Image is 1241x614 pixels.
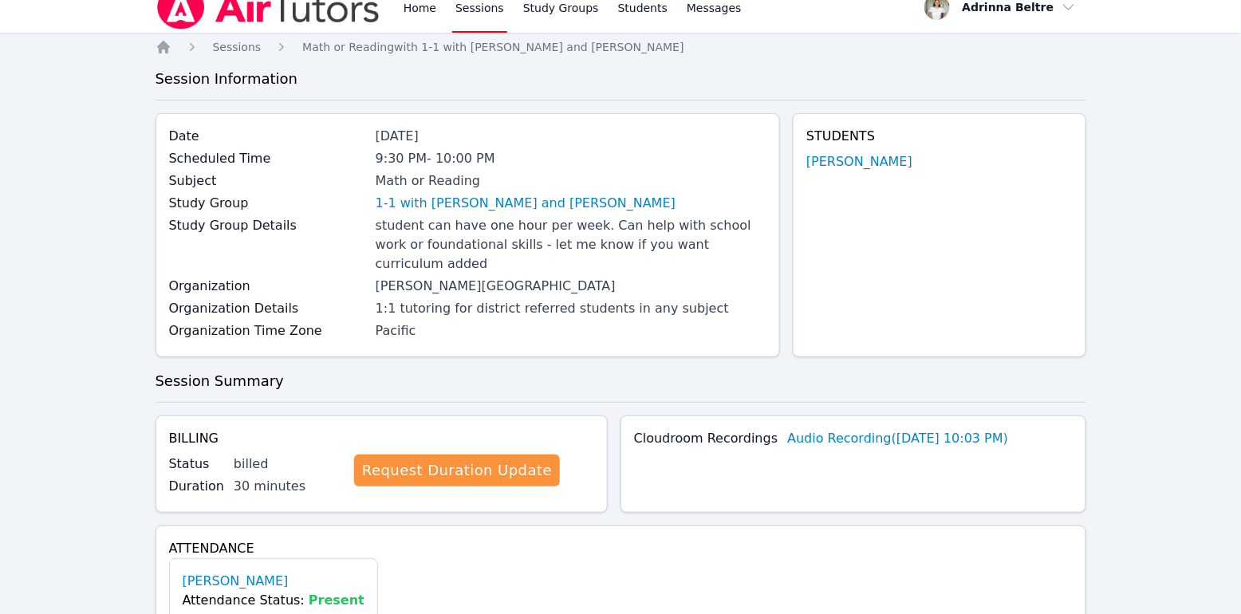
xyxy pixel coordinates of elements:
[169,429,594,448] h4: Billing
[169,539,1073,558] h4: Attendance
[169,171,366,191] label: Subject
[213,41,262,53] span: Sessions
[169,477,225,496] label: Duration
[169,455,225,474] label: Status
[302,41,684,53] span: Math or Reading with 1-1 with [PERSON_NAME] and [PERSON_NAME]
[213,39,262,55] a: Sessions
[183,572,289,591] a: [PERSON_NAME]
[156,68,1086,90] h3: Session Information
[169,127,366,146] label: Date
[634,429,778,448] label: Cloudroom Recordings
[302,39,684,55] a: Math or Readingwith 1-1 with [PERSON_NAME] and [PERSON_NAME]
[354,455,560,486] a: Request Duration Update
[376,171,767,191] div: Math or Reading
[376,321,767,340] div: Pacific
[169,299,366,318] label: Organization Details
[806,152,912,171] a: [PERSON_NAME]
[169,149,366,168] label: Scheduled Time
[156,370,1086,392] h3: Session Summary
[183,591,364,610] div: Attendance Status:
[234,477,341,496] div: 30 minutes
[234,455,341,474] div: billed
[376,299,767,318] div: 1:1 tutoring for district referred students in any subject
[169,321,366,340] label: Organization Time Zone
[169,216,366,235] label: Study Group Details
[376,149,767,168] div: 9:30 PM - 10:00 PM
[787,429,1008,448] a: Audio Recording([DATE] 10:03 PM)
[806,127,1072,146] h4: Students
[376,194,676,213] a: 1-1 with [PERSON_NAME] and [PERSON_NAME]
[309,592,364,608] span: Present
[376,216,767,274] div: student can have one hour per week. Can help with school work or foundational skills - let me kno...
[376,127,767,146] div: [DATE]
[376,277,767,296] div: [PERSON_NAME][GEOGRAPHIC_DATA]
[169,194,366,213] label: Study Group
[169,277,366,296] label: Organization
[156,39,1086,55] nav: Breadcrumb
